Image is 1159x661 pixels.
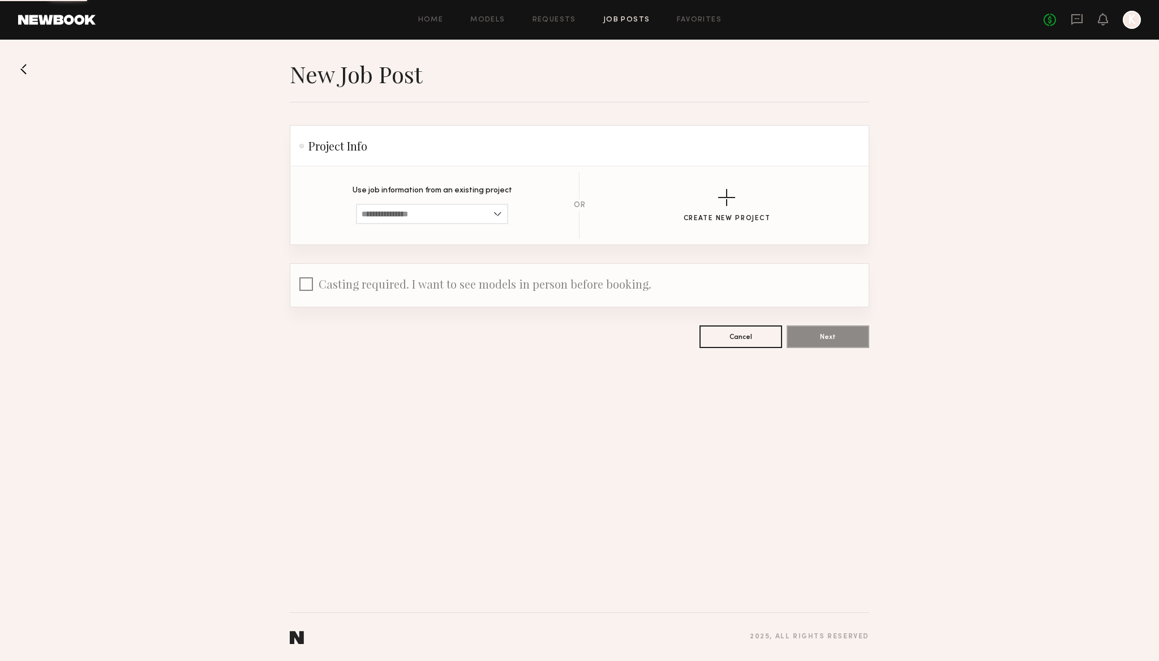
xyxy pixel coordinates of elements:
[353,187,512,195] p: Use job information from an existing project
[470,16,505,24] a: Models
[684,189,771,222] button: Create New Project
[684,215,771,222] div: Create New Project
[533,16,576,24] a: Requests
[290,60,422,88] h1: New Job Post
[418,16,444,24] a: Home
[750,633,869,641] div: 2025 , all rights reserved
[603,16,650,24] a: Job Posts
[1123,11,1141,29] a: K
[699,325,782,348] button: Cancel
[787,325,869,348] button: Next
[299,139,367,153] h2: Project Info
[574,201,585,209] div: OR
[677,16,722,24] a: Favorites
[319,276,651,291] span: Casting required. I want to see models in person before booking.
